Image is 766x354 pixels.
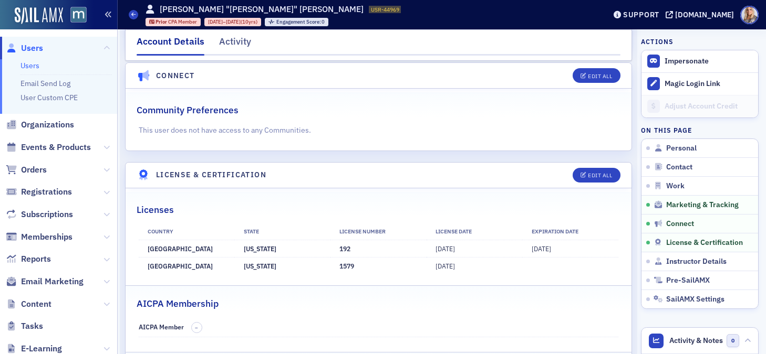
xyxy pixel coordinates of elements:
[436,262,455,270] span: [DATE]
[6,186,72,198] a: Registrations
[208,18,257,25] div: – (10yrs)
[623,10,659,19] div: Support
[148,244,213,253] span: [GEOGRAPHIC_DATA]
[219,35,251,54] div: Activity
[675,10,734,19] div: [DOMAIN_NAME]
[137,297,219,310] h2: AICPA Membership
[6,164,47,176] a: Orders
[666,257,727,266] span: Instructor Details
[641,95,758,117] a: Adjust Account Credit
[588,173,612,178] div: Edit All
[666,200,739,210] span: Marketing & Tracking
[139,323,184,331] span: AICPA Member
[666,163,692,172] span: Contact
[20,61,39,70] a: Users
[666,238,743,248] span: License & Certification
[148,262,213,270] span: [GEOGRAPHIC_DATA]
[21,298,51,310] span: Content
[265,18,328,26] div: Engagement Score: 0
[244,244,276,253] span: [US_STATE]
[226,18,241,25] span: [DATE]
[6,298,51,310] a: Content
[20,79,70,88] a: Email Send Log
[6,320,43,332] a: Tasks
[522,224,618,240] th: Expiration Date
[641,72,758,95] button: Magic Login Link
[195,324,198,331] span: –
[436,244,455,253] span: [DATE]
[20,93,78,102] a: User Custom CPE
[641,37,674,46] h4: Actions
[6,276,84,287] a: Email Marketing
[156,18,168,25] span: Prior
[244,262,276,270] span: [US_STATE]
[666,219,694,229] span: Connect
[208,18,223,25] span: [DATE]
[70,7,87,23] img: SailAMX
[137,203,174,217] h2: Licenses
[21,186,72,198] span: Registrations
[63,7,87,25] a: View Homepage
[276,18,322,25] span: Engagement Score :
[146,18,201,26] div: Prior: Prior: CPA Member
[573,68,620,83] button: Edit All
[6,142,91,153] a: Events & Products
[160,4,364,15] h1: [PERSON_NAME] "[PERSON_NAME]" [PERSON_NAME]
[139,224,235,240] th: Country
[665,79,753,89] div: Magic Login Link
[21,164,47,176] span: Orders
[669,335,723,346] span: Activity & Notes
[740,6,759,24] span: Profile
[234,224,330,240] th: State
[6,231,73,243] a: Memberships
[21,42,43,54] span: Users
[21,231,73,243] span: Memberships
[276,19,325,25] div: 0
[21,142,91,153] span: Events & Products
[137,35,204,56] div: Account Details
[156,169,266,180] h4: License & Certification
[21,276,84,287] span: Email Marketing
[21,253,51,265] span: Reports
[139,125,619,136] p: This user does not have access to any Communities.
[21,209,73,220] span: Subscriptions
[6,42,43,54] a: Users
[666,181,685,191] span: Work
[371,6,399,13] span: USR-44969
[156,70,195,81] h4: Connect
[666,11,738,18] button: [DOMAIN_NAME]
[427,224,523,240] th: License Date
[666,144,697,153] span: Personal
[149,18,198,25] a: Prior CPA Member
[666,295,724,304] span: SailAMX Settings
[21,119,74,131] span: Organizations
[588,73,612,79] div: Edit All
[21,320,43,332] span: Tasks
[666,276,710,285] span: Pre-SailAMX
[532,244,551,253] span: [DATE]
[330,258,427,275] td: 1579
[573,168,620,183] button: Edit All
[641,125,759,135] h4: On this page
[330,224,427,240] th: License Number
[727,334,740,347] span: 0
[6,119,74,131] a: Organizations
[665,57,709,66] button: Impersonate
[6,253,51,265] a: Reports
[330,240,427,257] td: 192
[137,103,239,117] h2: Community Preferences
[15,7,63,24] img: SailAMX
[204,18,261,26] div: 2008-09-04 00:00:00
[6,209,73,220] a: Subscriptions
[168,18,197,25] span: CPA Member
[665,102,753,111] div: Adjust Account Credit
